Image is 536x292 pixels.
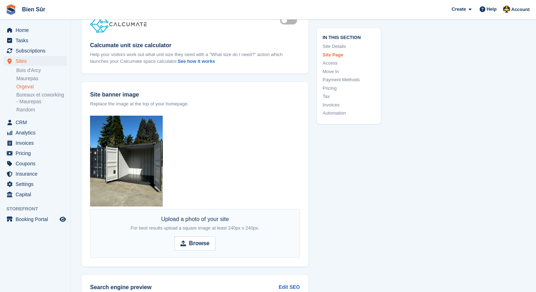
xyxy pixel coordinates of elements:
[11,18,17,24] img: website_grey.svg
[131,215,259,232] div: Upload a photo of your site
[90,90,300,99] label: Site banner image
[323,60,375,67] a: Access
[4,117,67,127] a: menu
[4,56,67,66] a: menu
[280,20,300,21] label: Is active
[16,169,58,179] span: Insurance
[452,6,466,13] span: Create
[16,179,58,189] span: Settings
[487,6,497,13] span: Help
[323,33,375,40] span: In this section
[28,45,63,50] div: Domain Overview
[16,106,67,113] a: Random
[4,148,67,158] a: menu
[131,225,259,231] span: For best results upload a square image at least 240px x 240px.
[90,15,147,33] img: calcumate_logo-68c4a8085deca898b53b220a1c7e8a9816cf402ee1955ba1cf094f9c8ec4eff4.jpg
[178,59,215,64] a: See how it works
[503,6,510,13] img: Marie Tran
[16,214,58,224] span: Booking Portal
[20,11,35,17] div: v 4.0.25
[16,25,58,35] span: Home
[90,284,279,291] h2: Search engine preview
[90,100,300,108] p: Replace the image at the top of your homepage.
[16,35,58,45] span: Tasks
[323,93,375,100] a: Tax
[16,92,67,105] a: Bureaux et coworking - Maurepas
[4,179,67,189] a: menu
[323,101,375,108] a: Invoices
[323,84,375,92] a: Pricing
[90,41,300,50] label: Calcumate unit size calculator
[323,68,375,75] a: Move In
[72,45,77,50] img: tab_keywords_by_traffic_grey.svg
[90,116,163,206] img: OrgV2-4.png
[16,148,58,158] span: Pricing
[4,46,67,56] a: menu
[4,128,67,138] a: menu
[16,117,58,127] span: CRM
[18,18,78,24] div: Domain: [DOMAIN_NAME]
[16,159,58,169] span: Coupons
[19,4,48,15] a: Bien Sûr
[4,35,67,45] a: menu
[323,76,375,83] a: Payment Methods
[4,25,67,35] a: menu
[58,215,67,224] a: Preview store
[4,214,67,224] a: menu
[16,83,67,90] a: Orgeval
[16,56,58,66] span: Sites
[16,46,58,56] span: Subscriptions
[16,67,67,74] a: Bois d'Arcy
[21,45,26,50] img: tab_domain_overview_orange.svg
[90,51,300,65] p: Help your visitors work out what unit size they need with a "What size do I need?" action which l...
[511,6,530,13] span: Account
[4,189,67,199] a: menu
[6,205,71,213] span: Storefront
[323,43,375,50] a: Site Details
[323,110,375,117] a: Automation
[4,159,67,169] a: menu
[16,128,58,138] span: Analytics
[174,236,216,250] input: Browse
[16,189,58,199] span: Capital
[4,169,67,179] a: menu
[16,75,67,82] a: Maurepas
[189,239,210,248] strong: Browse
[323,51,375,58] a: Site Page
[279,283,300,291] a: Edit SEO
[4,138,67,148] a: menu
[16,138,58,148] span: Invoices
[6,4,16,15] img: stora-icon-8386f47178a22dfd0bd8f6a31ec36ba5ce8667c1dd55bd0f319d3a0aa187defe.svg
[79,45,117,50] div: Keywords by Traffic
[11,11,17,17] img: logo_orange.svg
